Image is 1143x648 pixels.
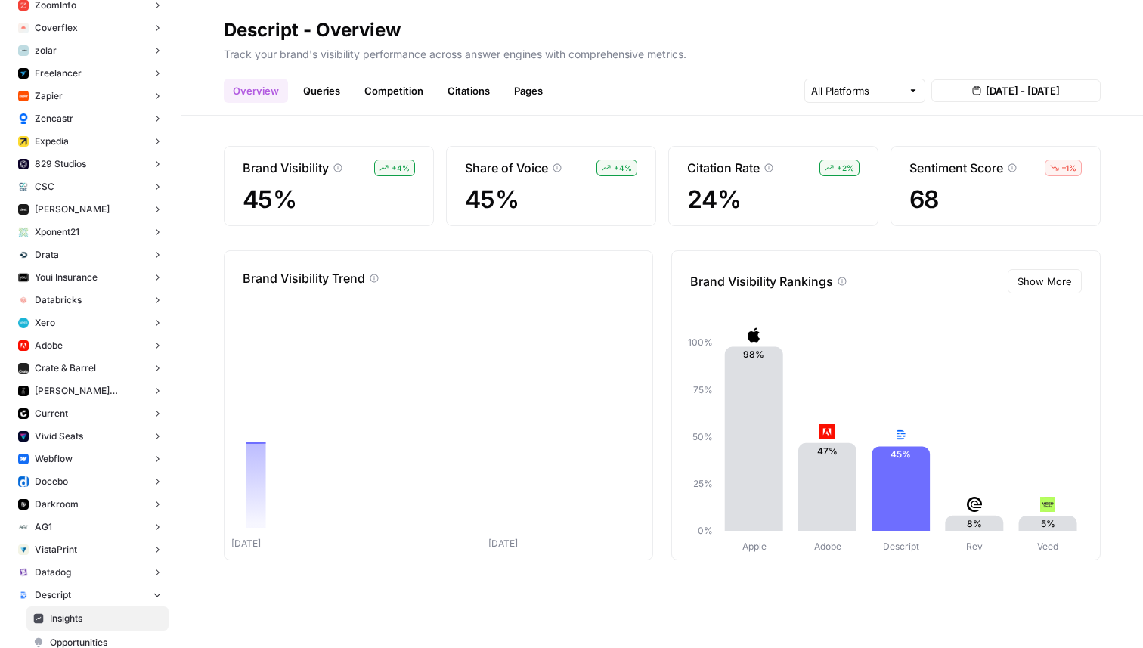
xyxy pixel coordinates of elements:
[18,295,29,305] img: 68x31kg9cvjq1z98h94sc45jw63t
[837,162,854,174] span: + 2 %
[614,162,632,174] span: + 4 %
[12,243,169,266] button: Drata
[35,498,79,511] span: Darkroom
[967,518,982,529] text: 8%
[894,427,909,442] img: xvlm1tp7ydqmv3akr6p4ptg0hnp0
[35,21,78,35] span: Coverflex
[35,157,86,171] span: 829 Studios
[438,79,499,103] a: Citations
[819,424,835,439] img: eqzcz4tzlr7ve7xmt41l933d2ra3
[746,327,761,343] img: rqh547xqdzn947qp65xikpz8x7i5
[1008,269,1082,293] button: Show More
[693,384,713,395] tspan: 75%
[690,272,833,290] p: Brand Visibility Rankings
[1018,274,1072,289] span: Show More
[35,316,55,330] span: Xero
[18,476,29,487] img: y40elq8w6bmqlakrd2chaqr5nb67
[12,107,169,130] button: Zencastr
[18,431,29,442] img: rccpid58dadpn4mhxg5xyzwdorlo
[18,181,29,192] img: yvejo61whxrb805zs4m75phf6mr8
[35,361,96,375] span: Crate & Barrel
[18,45,29,56] img: 6os5al305rae5m5hhkke1ziqya7s
[224,79,288,103] a: Overview
[243,269,365,287] p: Brand Visibility Trend
[18,272,29,283] img: lz9q0o5e76kdfkipbgrbf2u66370
[18,68,29,79] img: a9mur837mohu50bzw3stmy70eh87
[966,541,983,552] tspan: Rev
[12,334,169,357] button: Adobe
[18,363,29,374] img: uxmqtzkxrbfi1924freveq6p4dpg
[35,293,82,307] span: Databricks
[12,584,169,606] button: Descript
[814,541,841,552] tspan: Adobe
[909,159,1003,177] p: Sentiment Score
[35,407,68,420] span: Current
[35,271,98,284] span: Youi Insurance
[224,18,401,42] div: Descript - Overview
[12,538,169,561] button: VistaPrint
[35,452,73,466] span: Webflow
[35,384,146,398] span: [PERSON_NAME] Sonoma
[12,198,169,221] button: [PERSON_NAME]
[12,266,169,289] button: Youi Insurance
[18,454,29,464] img: a1pu3e9a4sjoov2n4mw66knzy8l8
[465,159,548,177] p: Share of Voice
[35,566,71,579] span: Datadog
[12,17,169,39] button: Coverflex
[243,186,415,213] span: 45%
[243,159,329,177] p: Brand Visibility
[35,67,82,80] span: Freelancer
[12,175,169,198] button: CSC
[12,470,169,493] button: Docebo
[35,588,71,602] span: Descript
[1041,518,1055,529] text: 5%
[355,79,432,103] a: Competition
[12,85,169,107] button: Zapier
[35,339,63,352] span: Adobe
[35,248,59,262] span: Drata
[12,516,169,538] button: AG1
[688,336,713,348] tspan: 100%
[1062,162,1076,174] span: – 1 %
[35,520,52,534] span: AG1
[35,225,79,239] span: Xponent21
[18,567,29,578] img: ki6c0y1erhmvly9frf5swfdcxs7d
[18,136,29,147] img: r1kj8td8zocxzhcrdgnlfi8d2cy7
[12,402,169,425] button: Current
[12,425,169,448] button: Vivid Seats
[909,186,1082,213] span: 68
[18,544,29,555] img: f0qecii559rtmfvce5zbc8b524mc
[931,79,1101,102] button: [DATE] - [DATE]
[891,448,911,460] text: 45%
[12,380,169,402] button: [PERSON_NAME] Sonoma
[12,561,169,584] button: Datadog
[26,606,169,631] a: Insights
[18,590,29,600] img: xvlm1tp7ydqmv3akr6p4ptg0hnp0
[18,227,29,237] img: f3qlg7l68rn02bi2w2fqsnsvhk74
[12,153,169,175] button: 829 Studios
[18,408,29,419] img: ggykp1v33818op4s0epk3dctj1tt
[986,83,1060,98] span: [DATE] - [DATE]
[12,448,169,470] button: Webflow
[18,23,29,33] img: l4muj0jjfg7df9oj5fg31blri2em
[811,83,902,98] input: All Platforms
[18,113,29,124] img: s6x7ltuwawlcg2ux8d2ne4wtho4t
[18,522,29,532] img: jd0m2o43jo1d3mjn66s677h8tkv2
[35,203,110,216] span: [PERSON_NAME]
[698,525,713,536] tspan: 0%
[18,499,29,510] img: quv541tf1wbhvxj8bujkchzas3si
[35,180,54,194] span: CSC
[18,386,29,396] img: 20fvse2g1tux094pk03oju0syg9a
[12,39,169,62] button: zolar
[12,62,169,85] button: Freelancer
[742,541,767,552] tspan: Apple
[967,497,982,512] img: 1npgix5phlv73kdu5no8jwfw9ck7
[12,357,169,380] button: Crate & Barrel
[18,250,29,260] img: xlnxy62qy0pya9imladhzo8ewa3z
[692,431,713,442] tspan: 50%
[12,493,169,516] button: Darkroom
[35,543,77,557] span: VistaPrint
[465,186,637,213] span: 45%
[12,312,169,334] button: Xero
[883,541,919,552] tspan: Descript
